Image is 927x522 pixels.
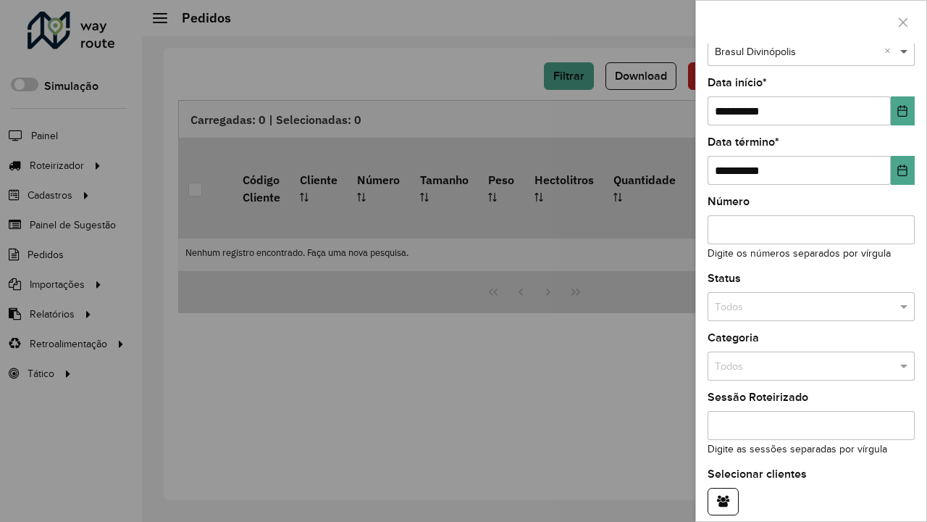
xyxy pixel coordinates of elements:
label: Data início [708,74,767,91]
label: Sessão Roteirizado [708,389,808,406]
button: Choose Date [891,156,915,185]
span: Clear all [884,44,897,60]
small: Digite as sessões separadas por vírgula [708,444,887,455]
label: Status [708,270,741,287]
label: Número [708,193,750,210]
small: Digite os números separados por vírgula [708,248,891,259]
label: Data término [708,133,779,151]
label: Categoria [708,329,759,347]
button: Choose Date [891,96,915,125]
label: Selecionar clientes [708,465,807,483]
